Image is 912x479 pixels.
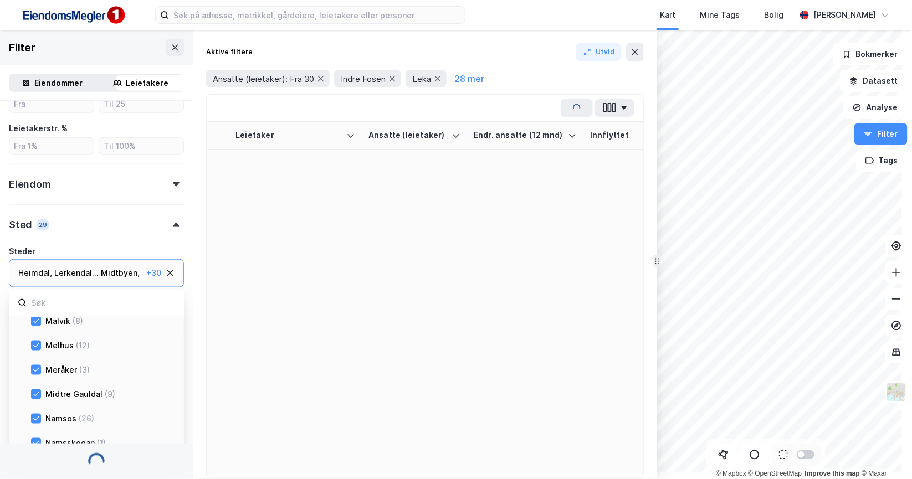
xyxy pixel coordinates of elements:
div: Leietaker [235,130,342,141]
img: F4PB6Px+NJ5v8B7XTbfpPpyloAAAAASUVORK5CYII= [18,3,129,28]
iframe: Chat Widget [857,426,912,479]
div: Lerkendal ... [54,266,99,280]
div: Eiendommer [35,76,83,90]
div: Steder [9,245,35,258]
div: 29 [37,219,49,230]
input: Til 100% [99,138,183,154]
a: Mapbox [716,470,746,477]
button: Bokmerker [833,43,908,65]
div: Leietakerstr. % [9,122,68,135]
span: Leka [412,74,431,84]
span: Indre Fosen [341,74,386,84]
a: OpenStreetMap [749,470,802,477]
input: Søk på adresse, matrikkel, gårdeiere, leietakere eller personer [169,7,465,23]
div: Sted [9,218,32,231]
div: Endr. ansatte (12 mnd) [474,130,563,141]
input: Fra [9,96,94,112]
div: Heimdal , [18,266,52,280]
button: Filter [854,123,908,145]
button: Analyse [843,96,908,119]
div: Ansatte (leietaker) [368,130,447,141]
a: Improve this map [805,470,860,477]
div: [PERSON_NAME] [813,8,877,22]
div: Kontrollprogram for chat [857,426,912,479]
button: Tags [856,150,908,172]
span: Ansatte (leietaker): Fra 30 [213,74,314,84]
img: Z [886,382,907,403]
div: Mine Tags [700,8,740,22]
button: Datasett [840,70,908,92]
div: Eiendom [9,178,51,191]
button: 28 mer [451,71,488,86]
input: Fra 1% [9,138,94,154]
div: Kart [660,8,675,22]
button: Utvid [576,43,622,61]
div: Aktive filtere [206,48,253,56]
div: Filter [9,39,35,56]
div: Midtbyen , [101,266,140,280]
div: + 30 [146,266,161,280]
div: Leietakere [126,76,169,90]
div: Innflyttet [590,130,641,141]
img: spinner.a6d8c91a73a9ac5275cf975e30b51cfb.svg [88,452,105,470]
input: Til 25 [99,96,183,112]
div: Bolig [764,8,783,22]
